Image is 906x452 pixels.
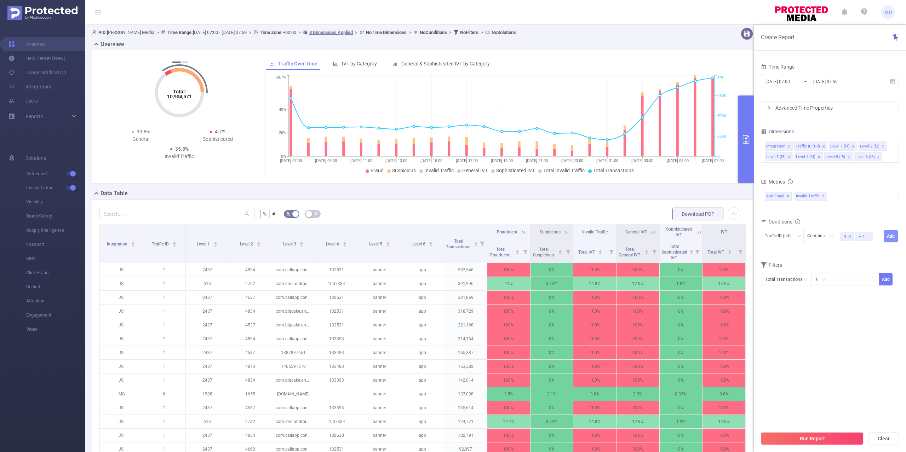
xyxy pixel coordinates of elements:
span: General & Sophisticated IVT by Category [401,61,490,66]
p: 0% [660,318,703,332]
i: icon: caret-down [257,244,260,246]
p: 2437 [186,291,229,304]
p: 100% [703,291,745,304]
h2: Data Table [101,189,128,198]
p: 1 [143,263,186,277]
input: Search... [99,208,254,219]
span: Suspicious [540,230,561,234]
li: 9 [840,232,854,241]
p: app [401,277,444,290]
div: Sort [598,249,602,253]
i: Filter menu [649,240,659,263]
p: 100% [573,318,616,332]
div: Sort [429,241,433,245]
i: icon: caret-up [644,249,648,251]
p: JS [100,305,143,318]
i: icon: caret-up [598,249,602,251]
tspan: 0% [281,154,286,159]
p: 1 [143,277,186,290]
p: 1 [143,291,186,304]
p: 2437 [186,332,229,346]
b: No Filters [460,30,478,35]
p: 14% [487,277,530,290]
i: icon: caret-down [300,244,304,246]
tspan: [DATE] 21:00 [526,158,548,163]
p: com.callapp.contacts [272,263,315,277]
i: icon: caret-down [429,244,433,246]
p: 100% [573,291,616,304]
p: 132531 [315,305,358,318]
span: 4.7% [215,129,225,134]
p: 2437 [186,305,229,318]
span: Total IVT [707,250,725,255]
span: Level 5 [369,242,383,247]
div: icon: rightAdvanced Time Properties [761,102,899,114]
b: Time Range: [167,30,193,35]
p: 1.8% [660,277,703,290]
i: icon: caret-up [131,241,135,243]
p: 100% [617,318,659,332]
p: 100% [703,318,745,332]
i: icon: down [830,234,834,239]
p: JS [100,277,143,290]
button: Download PDF [672,208,723,220]
p: 4537 [229,318,272,332]
i: icon: caret-down [558,251,562,254]
button: Clear [868,432,899,445]
p: com.imo.android.imoim [272,277,315,290]
div: ≥ [815,273,823,285]
span: Total IVT [578,250,596,255]
p: 1 [143,332,186,346]
span: Level 2 [240,242,254,247]
span: Time Range [761,64,795,70]
i: icon: line-chart [269,61,274,66]
li: Level 5 (l5) [824,152,853,161]
i: icon: caret-down [343,244,347,246]
div: Invalid Traffic [141,153,218,160]
button: 1 [172,62,181,63]
span: Invalid Traffic [424,168,454,173]
a: Reports [25,109,43,123]
span: 30.8% [137,129,150,134]
b: Time Zone: [260,30,283,35]
i: Filter menu [692,240,702,263]
span: Traffic ID [152,242,170,247]
tspan: 20% [279,131,286,135]
div: 9 [844,232,846,241]
tspan: [DATE] 19:00 [491,158,513,163]
p: 1 [143,305,186,318]
p: 100% [617,305,659,318]
tspan: [DATE] 13:00 [385,158,407,163]
i: icon: right [767,106,771,110]
div: Sort [299,241,304,245]
p: 1 [143,318,186,332]
p: com.bigcake.android.mergemania [272,318,315,332]
input: Start date [765,77,822,86]
div: Sort [257,241,261,245]
tspan: 0 [717,154,719,159]
span: Solutions [25,151,46,165]
i: icon: caret-up [474,241,478,243]
span: % [263,211,266,217]
tspan: [DATE] 07:00 [280,158,302,163]
span: General IVT [462,168,488,173]
i: icon: caret-down [214,244,218,246]
p: 100% [573,305,616,318]
span: IVT [721,230,727,234]
input: End date [813,77,870,86]
div: Sort [474,241,478,245]
div: Traffic ID (tid) [796,142,820,151]
span: Level 6 [412,242,426,247]
span: Video [26,322,85,336]
i: icon: caret-down [131,244,135,246]
div: Sort [515,249,520,253]
span: Fraudulent [497,230,517,234]
span: Integration [107,242,128,247]
span: Level 3 [283,242,297,247]
p: 2762 [229,277,272,290]
span: Supply Intelligence [26,223,85,237]
div: Sort [689,249,694,253]
p: JS [100,263,143,277]
span: Sophisticated IVT [496,168,535,173]
i: icon: caret-up [386,241,390,243]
